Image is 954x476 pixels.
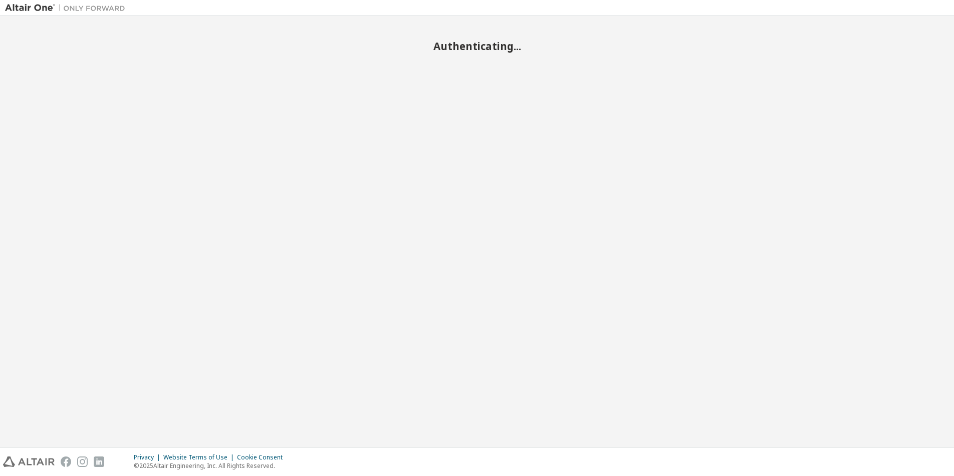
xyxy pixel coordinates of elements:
img: linkedin.svg [94,456,104,467]
img: Altair One [5,3,130,13]
img: instagram.svg [77,456,88,467]
div: Website Terms of Use [163,453,237,461]
img: facebook.svg [61,456,71,467]
img: altair_logo.svg [3,456,55,467]
h2: Authenticating... [5,40,949,53]
div: Cookie Consent [237,453,289,461]
p: © 2025 Altair Engineering, Inc. All Rights Reserved. [134,461,289,470]
div: Privacy [134,453,163,461]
